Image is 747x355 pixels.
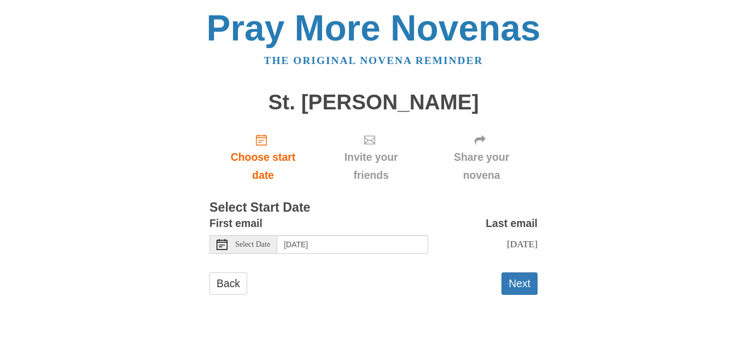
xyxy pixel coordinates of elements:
[264,55,483,66] a: The original novena reminder
[425,125,538,190] div: Click "Next" to confirm your start date first.
[501,272,538,295] button: Next
[209,272,247,295] a: Back
[436,148,527,184] span: Share your novena
[328,148,415,184] span: Invite your friends
[486,214,538,232] label: Last email
[207,8,541,48] a: Pray More Novenas
[507,238,538,249] span: [DATE]
[209,201,538,215] h3: Select Start Date
[220,148,306,184] span: Choose start date
[209,91,538,114] h1: St. [PERSON_NAME]
[317,125,425,190] div: Click "Next" to confirm your start date first.
[235,241,270,248] span: Select Date
[209,214,262,232] label: First email
[209,125,317,190] a: Choose start date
